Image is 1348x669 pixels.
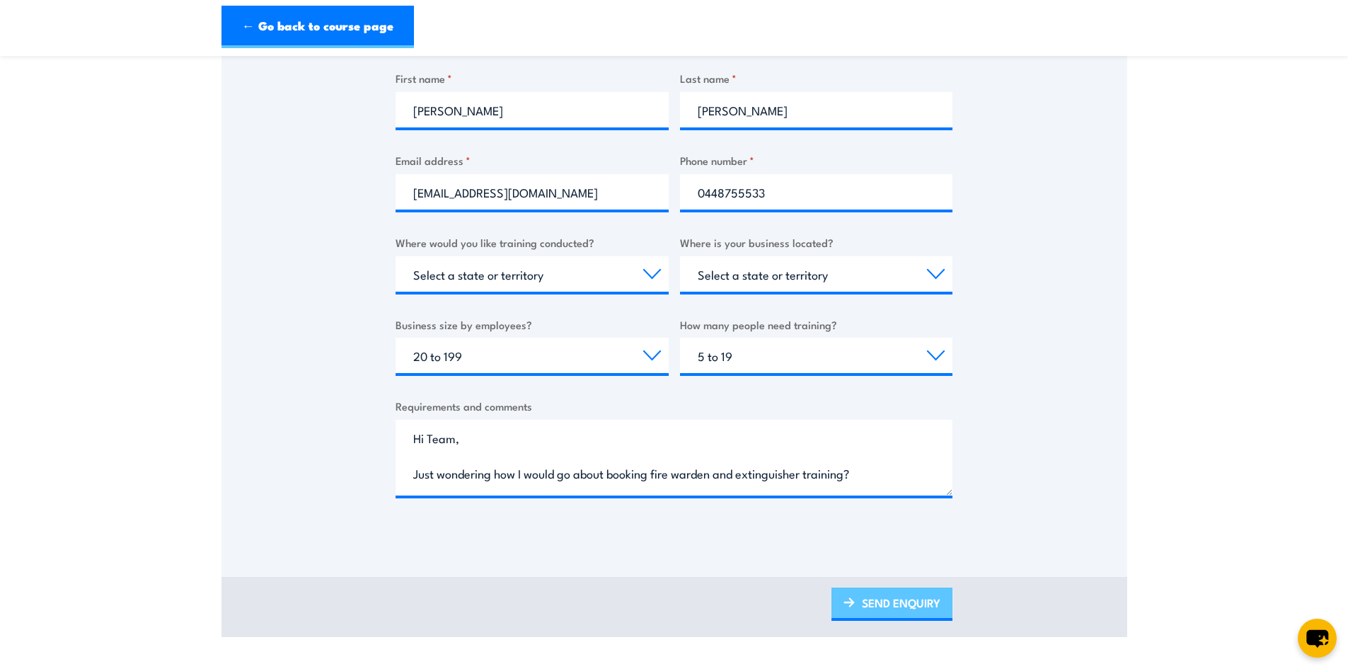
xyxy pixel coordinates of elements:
label: Where is your business located? [680,234,953,251]
label: Requirements and comments [396,398,952,414]
label: Business size by employees? [396,316,669,333]
label: Phone number [680,152,953,168]
a: ← Go back to course page [221,6,414,48]
a: SEND ENQUIRY [831,588,952,621]
label: First name [396,70,669,86]
button: chat-button [1298,619,1337,658]
label: How many people need training? [680,316,953,333]
label: Email address [396,152,669,168]
label: Last name [680,70,953,86]
label: Where would you like training conducted? [396,234,669,251]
